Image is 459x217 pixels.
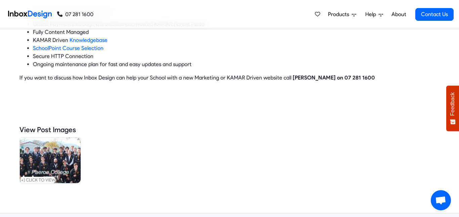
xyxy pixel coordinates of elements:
[70,37,108,43] a: Knowledgebase
[450,92,456,116] span: Feedback
[57,10,93,18] a: 07 281 1600
[33,52,440,60] li: Secure HTTP Connection
[19,125,440,135] h5: View Post Images
[365,10,379,18] span: Help
[19,74,440,82] p: If you want to discuss how Inbox Design can help your School with a new Marketing or KAMAR Driven...
[20,138,81,183] img: Paeroa College Thumb
[19,137,81,183] a: Paeroa College Thumb [+] click to view
[20,177,55,183] small: [+] click to view
[33,60,440,68] li: Ongoing maintenance plan for fast and easy updates and support
[328,10,352,18] span: Products
[363,8,386,21] a: Help
[33,45,103,51] a: SchoolPoint Course Selection
[325,8,359,21] a: Products
[293,74,375,81] strong: [PERSON_NAME] on 07 281 1600
[446,86,459,131] button: Feedback - Show survey
[33,36,440,44] li: KAMAR Driven
[33,28,440,36] li: Fully Content Managed
[431,190,451,210] div: Open chat
[415,8,454,21] a: Contact Us
[389,8,408,21] a: About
